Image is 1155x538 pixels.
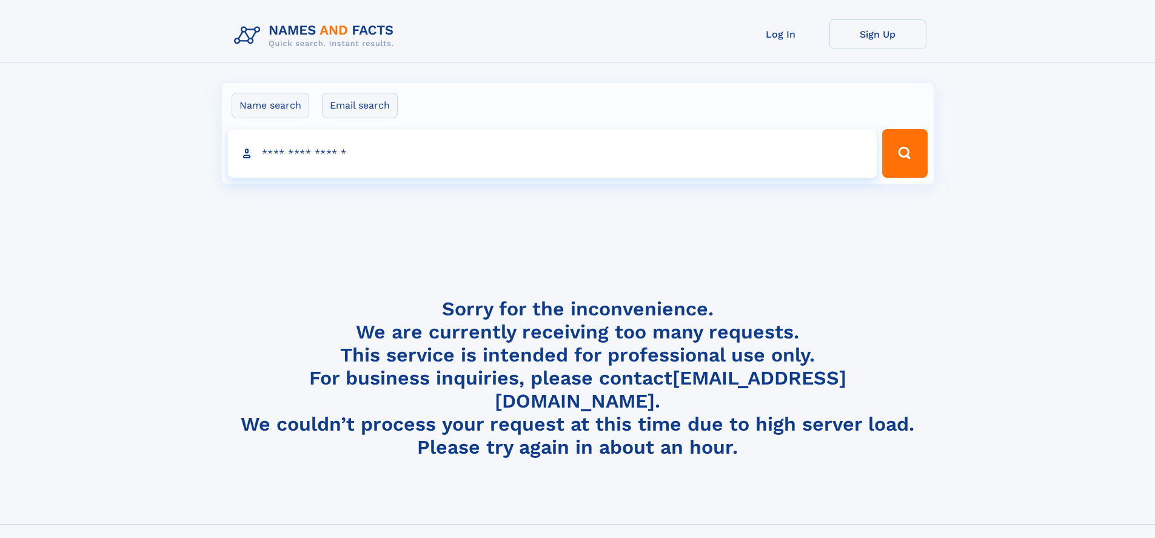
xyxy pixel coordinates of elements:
[732,19,829,49] a: Log In
[322,93,398,118] label: Email search
[829,19,926,49] a: Sign Up
[229,19,404,52] img: Logo Names and Facts
[232,93,309,118] label: Name search
[882,129,927,178] button: Search Button
[229,297,926,459] h4: Sorry for the inconvenience. We are currently receiving too many requests. This service is intend...
[495,366,846,412] a: [EMAIL_ADDRESS][DOMAIN_NAME]
[228,129,877,178] input: search input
